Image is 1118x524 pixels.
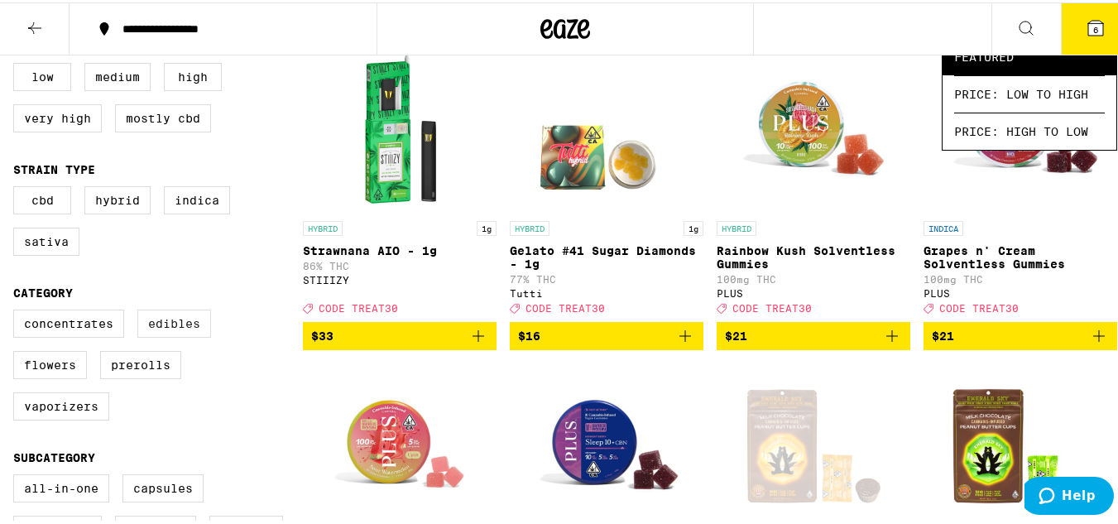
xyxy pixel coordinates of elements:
[524,45,689,210] img: Tutti - Gelato #41 Sugar Diamonds - 1g
[732,300,812,311] span: CODE TREAT30
[13,102,102,130] label: Very High
[954,73,1105,110] span: Price: Low to High
[303,45,497,320] a: Open page for Strawnana AIO - 1g from STIIIZY
[13,390,109,418] label: Vaporizers
[924,242,1117,268] p: Grapes n' Cream Solventless Gummies
[939,300,1019,311] span: CODE TREAT30
[924,219,963,233] p: INDICA
[510,272,703,282] p: 77% THC
[303,219,343,233] p: HYBRID
[518,327,540,340] span: $16
[13,161,95,174] legend: Strain Type
[13,449,95,462] legend: Subcategory
[319,300,398,311] span: CODE TREAT30
[717,286,910,296] div: PLUS
[1024,474,1114,516] iframe: Opens a widget where you can find more information
[510,320,703,348] button: Add to bag
[924,320,1117,348] button: Add to bag
[303,320,497,348] button: Add to bag
[510,219,549,233] p: HYBRID
[717,272,910,282] p: 100mg THC
[13,225,79,253] label: Sativa
[717,219,756,233] p: HYBRID
[924,272,1117,282] p: 100mg THC
[13,307,124,335] label: Concentrates
[115,102,211,130] label: Mostly CBD
[311,327,333,340] span: $33
[13,184,71,212] label: CBD
[684,219,703,233] p: 1g
[510,286,703,296] div: Tutti
[303,272,497,283] div: STIIIZY
[122,472,204,500] label: Capsules
[84,60,151,89] label: Medium
[164,60,222,89] label: High
[477,219,497,233] p: 1g
[938,45,1103,210] img: PLUS - Grapes n' Cream Solventless Gummies
[525,300,605,311] span: CODE TREAT30
[303,242,497,255] p: Strawnana AIO - 1g
[303,258,497,269] p: 86% THC
[717,242,910,268] p: Rainbow Kush Solventless Gummies
[13,472,109,500] label: All-In-One
[932,327,954,340] span: $21
[13,284,73,297] legend: Category
[164,184,230,212] label: Indica
[954,110,1105,147] span: Price: High to Low
[725,327,747,340] span: $21
[13,349,87,377] label: Flowers
[317,45,482,210] img: STIIIZY - Strawnana AIO - 1g
[13,60,71,89] label: Low
[137,307,211,335] label: Edibles
[510,45,703,320] a: Open page for Gelato #41 Sugar Diamonds - 1g from Tutti
[924,45,1117,320] a: Open page for Grapes n' Cream Solventless Gummies from PLUS
[731,45,896,210] img: PLUS - Rainbow Kush Solventless Gummies
[1093,22,1098,32] span: 6
[924,286,1117,296] div: PLUS
[84,184,151,212] label: Hybrid
[717,45,910,320] a: Open page for Rainbow Kush Solventless Gummies from PLUS
[100,349,181,377] label: Prerolls
[510,242,703,268] p: Gelato #41 Sugar Diamonds - 1g
[717,320,910,348] button: Add to bag
[954,36,1105,73] span: Featured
